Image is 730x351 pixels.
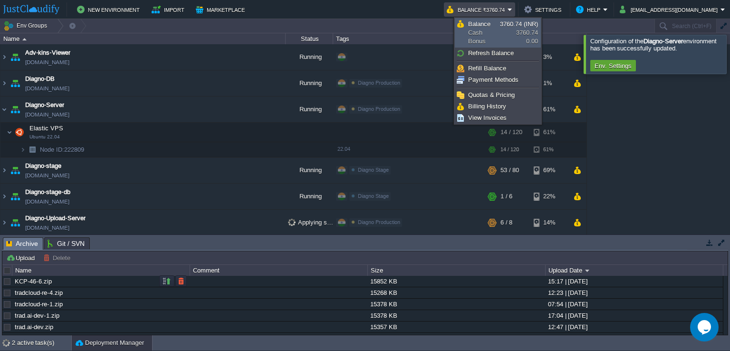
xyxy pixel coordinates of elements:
div: 15852 KB [368,276,545,287]
a: Elastic VPSUbuntu 22.04 [29,125,65,132]
div: 61% [534,142,565,157]
span: Adv-kins-Viewer [25,48,70,58]
div: 15357 KB [368,322,545,332]
div: 07:54 | [DATE] [546,299,722,310]
iframe: chat widget [690,313,720,341]
span: Diagno Stage [358,193,389,199]
div: 12:47 | [DATE] [546,322,722,332]
a: Node ID:222809 [39,146,86,154]
a: Payment Methods [455,75,540,85]
span: Cash Bonus [468,20,500,46]
span: Diagno Production [358,80,400,86]
div: Name [13,265,190,276]
button: Settings [524,4,564,15]
a: Refill Balance [455,63,540,74]
img: AMDAwAAAACH5BAEAAAAALAAAAAABAAEAAAICRAEAOw== [26,142,39,157]
img: AMDAwAAAACH5BAEAAAAALAAAAAABAAEAAAICRAEAOw== [22,38,27,40]
div: 1% [534,70,565,96]
div: Running [286,44,333,70]
div: 1 / 6 [500,184,512,209]
span: Git / SVN [48,238,85,249]
img: AMDAwAAAACH5BAEAAAAALAAAAAABAAEAAAICRAEAOw== [9,44,22,70]
span: [DOMAIN_NAME] [25,197,69,206]
span: 3760.74 0.00 [500,20,538,45]
span: 222809 [39,146,86,154]
div: 14 / 120 [500,142,519,157]
a: Refresh Balance [455,48,540,58]
div: 12:07 | [DATE] [546,333,722,344]
div: 15:17 | [DATE] [546,276,722,287]
div: Size [368,265,545,276]
span: 3760.74 (INR) [500,20,538,28]
span: Diagno Production [358,106,400,112]
a: KCP-46-6.zip [15,278,52,285]
b: Diagno-Server [644,38,682,45]
img: AMDAwAAAACH5BAEAAAAALAAAAAABAAEAAAICRAEAOw== [9,157,22,183]
img: AMDAwAAAACH5BAEAAAAALAAAAAABAAEAAAICRAEAOw== [20,142,26,157]
a: trad.ai-dev-1.zip [15,312,59,319]
span: [DOMAIN_NAME] [25,171,69,180]
img: AMDAwAAAACH5BAEAAAAALAAAAAABAAEAAAICRAEAOw== [9,70,22,96]
a: tradcloud-re-4.zip [15,289,63,296]
span: Elastic VPS [29,124,65,132]
img: AMDAwAAAACH5BAEAAAAALAAAAAABAAEAAAICRAEAOw== [0,184,8,209]
div: Tags [334,33,485,44]
img: AMDAwAAAACH5BAEAAAAALAAAAAABAAEAAAICRAEAOw== [9,97,22,122]
img: AMDAwAAAACH5BAEAAAAALAAAAAABAAEAAAICRAEAOw== [0,210,8,235]
button: Upload [6,253,38,262]
div: Running [286,97,333,122]
a: Diagno-stage [25,161,61,171]
div: 15378 KB [368,299,545,310]
button: Delete [43,253,73,262]
a: Diagno-Upload-Server [25,214,86,223]
img: AMDAwAAAACH5BAEAAAAALAAAAAABAAEAAAICRAEAOw== [7,123,12,142]
button: Help [576,4,603,15]
span: Archive [6,238,38,250]
div: Running [286,157,333,183]
div: Running [286,184,333,209]
img: AMDAwAAAACH5BAEAAAAALAAAAAABAAEAAAICRAEAOw== [0,44,8,70]
span: Billing History [468,103,506,110]
img: AMDAwAAAACH5BAEAAAAALAAAAAABAAEAAAICRAEAOw== [13,123,26,142]
div: 17:04 | [DATE] [546,310,722,321]
span: [DOMAIN_NAME] [25,84,69,93]
a: Diagno-stage-db [25,187,70,197]
span: Refill Balance [468,65,506,72]
span: Ubuntu 22.04 [29,134,60,140]
div: 6 / 8 [500,210,512,235]
div: 12:23 | [DATE] [546,287,722,298]
div: 14 / 120 [500,123,522,142]
button: Balance ₹3760.74 [447,4,508,15]
div: 2 active task(s) [12,335,71,351]
div: Running [286,70,333,96]
a: BalanceCashBonus3760.74 (INR)3760.740.00 [455,19,540,47]
div: 61% [534,97,565,122]
img: JustCloudify [3,5,59,14]
div: 15268 KB [368,287,545,298]
span: Diagno Stage [358,167,389,173]
div: 15357 KB [368,333,545,344]
a: tradcloud-re-1.zip [15,301,63,308]
div: 69% [534,157,565,183]
span: [DOMAIN_NAME] [25,110,69,119]
button: New Environment [77,4,143,15]
span: 22.04 [337,146,350,152]
span: Balance [468,20,490,28]
button: [EMAIL_ADDRESS][DOMAIN_NAME] [620,4,720,15]
div: Comment [191,265,367,276]
span: Applying settings... [288,219,351,226]
div: 3% [534,44,565,70]
span: [DOMAIN_NAME] [25,223,69,233]
div: Upload Date [546,265,723,276]
div: Name [1,33,285,44]
span: Refresh Balance [468,49,514,57]
div: Status [286,33,333,44]
span: Node ID: [40,146,64,153]
a: Diagno-DB [25,74,55,84]
span: Diagno Production [358,219,400,225]
a: Quotas & Pricing [455,90,540,100]
button: Env Groups [3,19,50,32]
